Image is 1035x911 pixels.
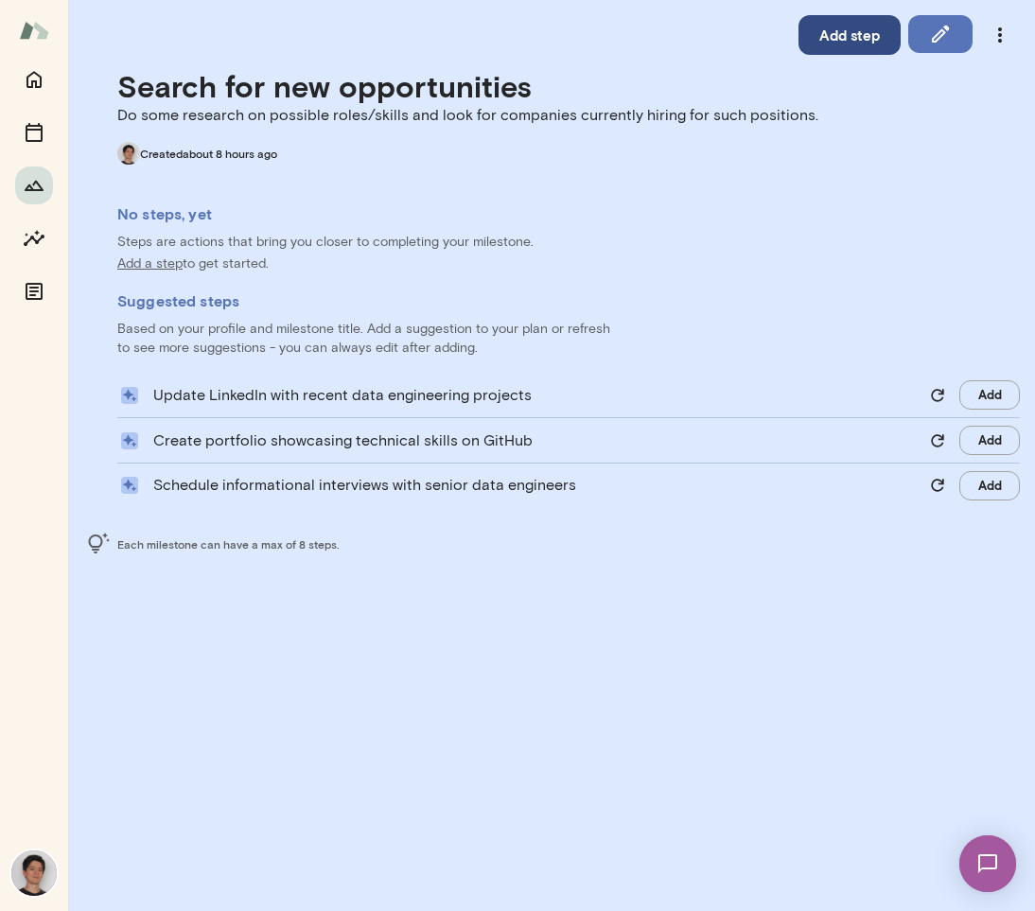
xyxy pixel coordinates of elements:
button: Add [959,471,1020,500]
img: Mateus Ymanaka Barretto [11,850,57,896]
button: Add [959,380,1020,410]
button: Sessions [15,114,53,151]
p: Based on your profile and milestone title. Add a suggestion to your plan or refresh [117,320,1020,339]
p: Schedule informational interviews with senior data engineers [153,474,916,497]
p: to get started. [183,254,269,273]
h6: Suggested steps [117,289,1020,312]
p: Steps are actions that bring you closer to completing your milestone. [117,233,1020,252]
p: Do some research on possible roles/skills and look for companies currently hiring for such positi... [117,104,1020,127]
span: Created about 8 hours ago [140,146,277,161]
button: Add [959,426,1020,455]
img: Mateus Ymanaka Barretto [117,142,140,165]
p: Update LinkedIn with recent data engineering projects [153,384,916,407]
p: to see more suggestions - you can always edit after adding. [117,339,1020,358]
button: Add step [798,15,901,55]
p: Add a step [117,254,183,273]
h6: No steps, yet [117,202,1020,225]
span: Each milestone can have a max of 8 steps. [117,536,339,552]
button: Growth Plan [15,166,53,204]
p: Create portfolio showcasing technical skills on GitHub [153,429,916,452]
button: Home [15,61,53,98]
button: Insights [15,219,53,257]
img: Mento [19,12,49,48]
h4: Search for new opportunities [117,68,1020,104]
button: Documents [15,272,53,310]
